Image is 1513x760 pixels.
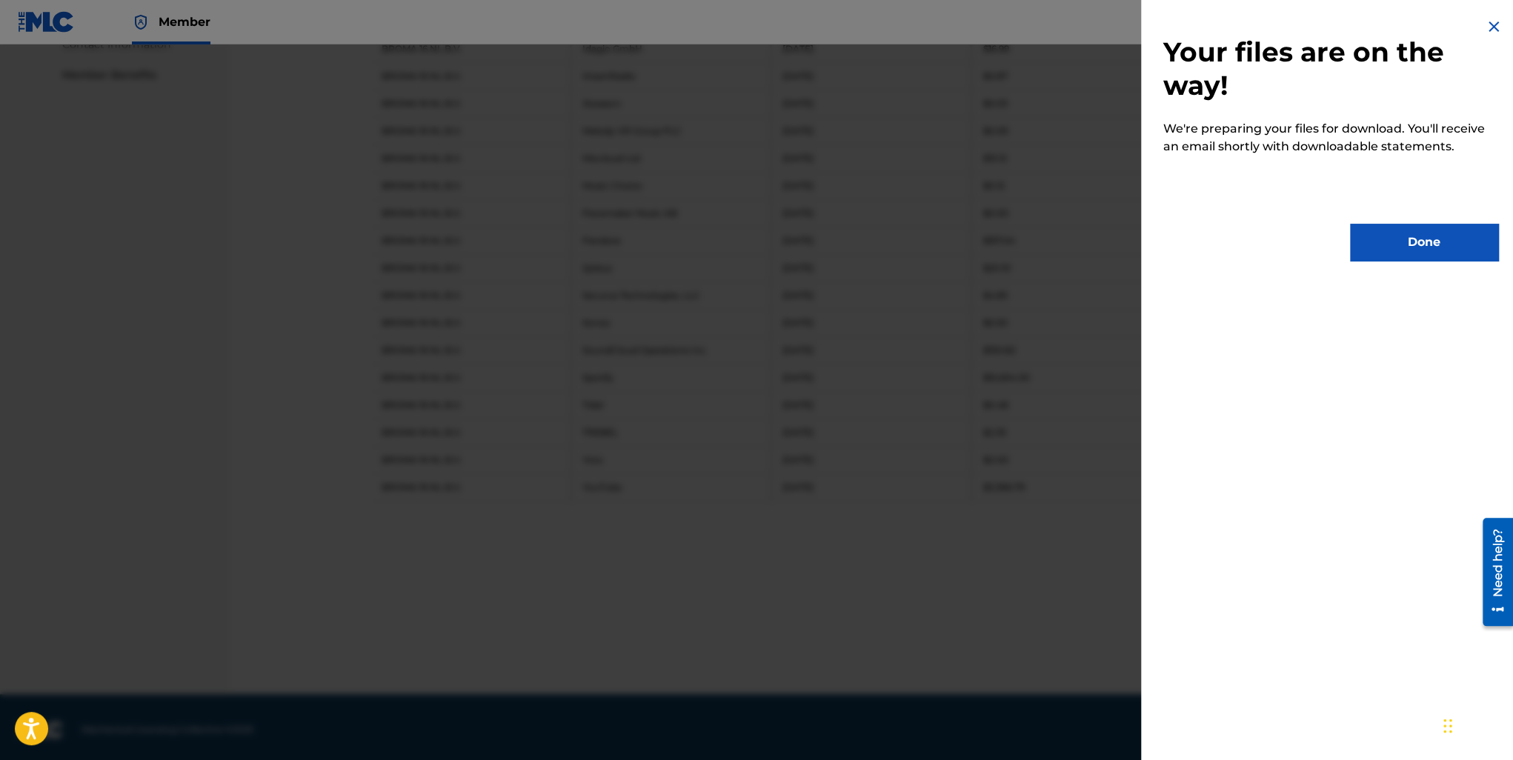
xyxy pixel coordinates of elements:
[159,13,210,30] span: Member
[1443,704,1452,748] div: Перетащить
[132,13,150,31] img: Top Rightsholder
[1439,689,1513,760] div: Виджет чата
[1439,689,1513,760] iframe: Chat Widget
[1472,512,1513,631] iframe: Resource Center
[18,11,75,33] img: MLC Logo
[1350,224,1498,261] button: Done
[1163,36,1498,102] h2: Your files are on the way!
[1163,120,1498,156] p: We're preparing your files for download. You'll receive an email shortly with downloadable statem...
